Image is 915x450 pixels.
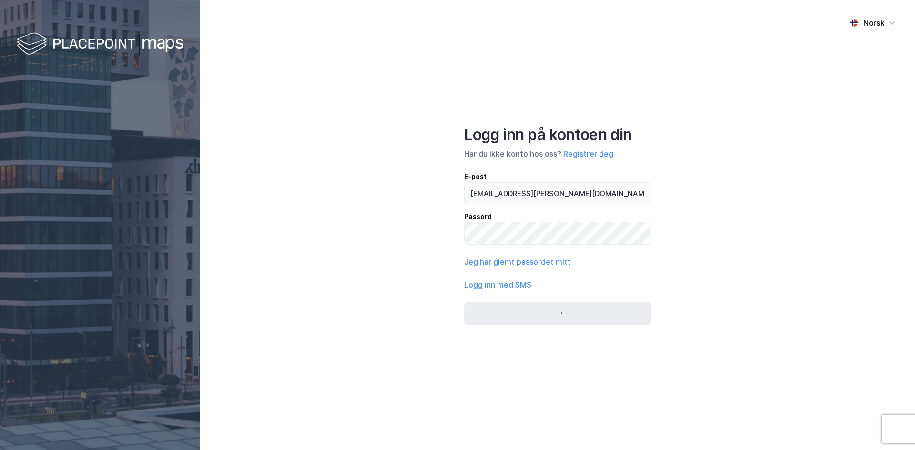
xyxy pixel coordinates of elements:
button: Jeg har glemt passordet mitt [464,256,571,268]
div: E-post [464,171,651,182]
div: Har du ikke konto hos oss? [464,148,651,160]
div: Logg inn på kontoen din [464,125,651,144]
iframe: Chat Widget [867,404,915,450]
div: Kontrollprogram for chat [867,404,915,450]
button: Logg inn med SMS [464,279,531,290]
div: Norsk [864,17,884,29]
img: logo-white.f07954bde2210d2a523dddb988cd2aa7.svg [17,30,183,59]
button: Registrer deg [563,148,613,160]
div: Passord [464,211,651,222]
